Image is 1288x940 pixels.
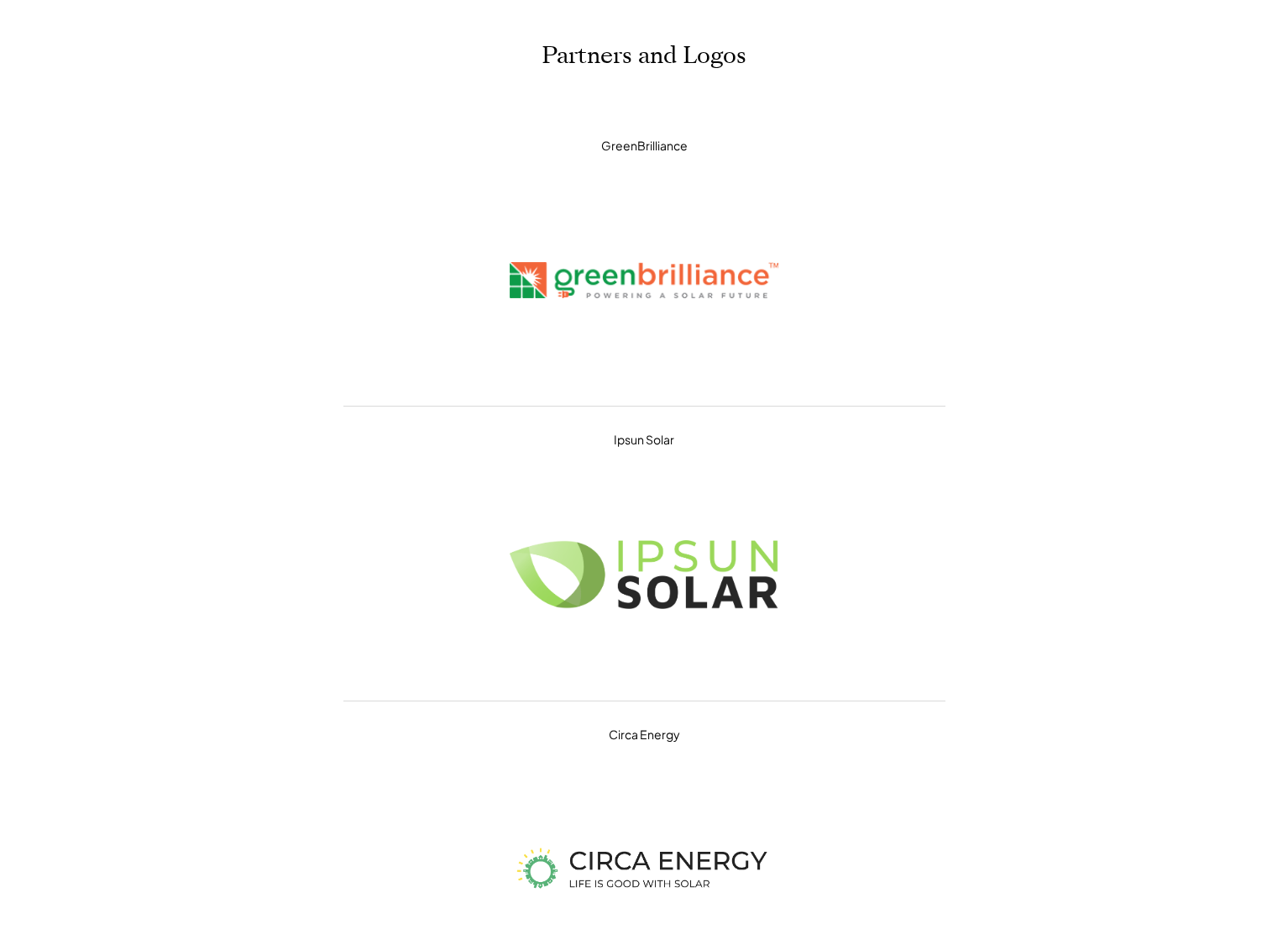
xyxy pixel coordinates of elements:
div: GreenBrilliance [601,113,688,180]
img: ipsun-solar.png [510,474,778,675]
h2: Partners and Logos [542,42,746,71]
img: greenbrilliance.png [510,179,778,381]
div: Ipsun Solar [614,407,674,474]
div: Circa Energy [609,701,680,769]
